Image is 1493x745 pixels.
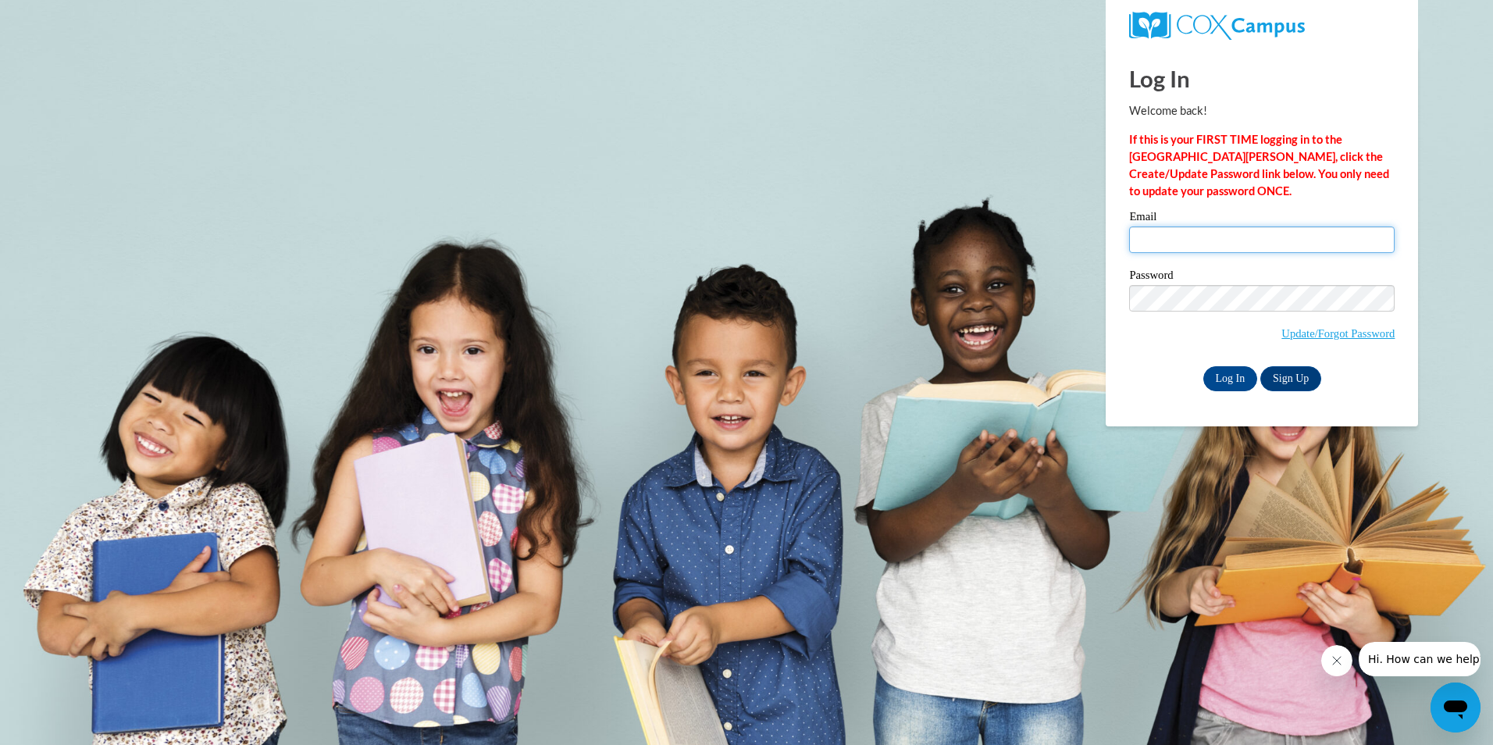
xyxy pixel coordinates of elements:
[1129,133,1389,198] strong: If this is your FIRST TIME logging in to the [GEOGRAPHIC_DATA][PERSON_NAME], click the Create/Upd...
[1260,366,1321,391] a: Sign Up
[1129,102,1395,119] p: Welcome back!
[1203,366,1258,391] input: Log In
[1129,12,1395,40] a: COX Campus
[1129,12,1304,40] img: COX Campus
[1129,211,1395,226] label: Email
[1129,62,1395,94] h1: Log In
[1129,269,1395,285] label: Password
[9,11,126,23] span: Hi. How can we help?
[1281,327,1395,340] a: Update/Forgot Password
[1431,683,1481,733] iframe: Button to launch messaging window
[1321,645,1352,676] iframe: Close message
[1359,642,1481,676] iframe: Message from company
